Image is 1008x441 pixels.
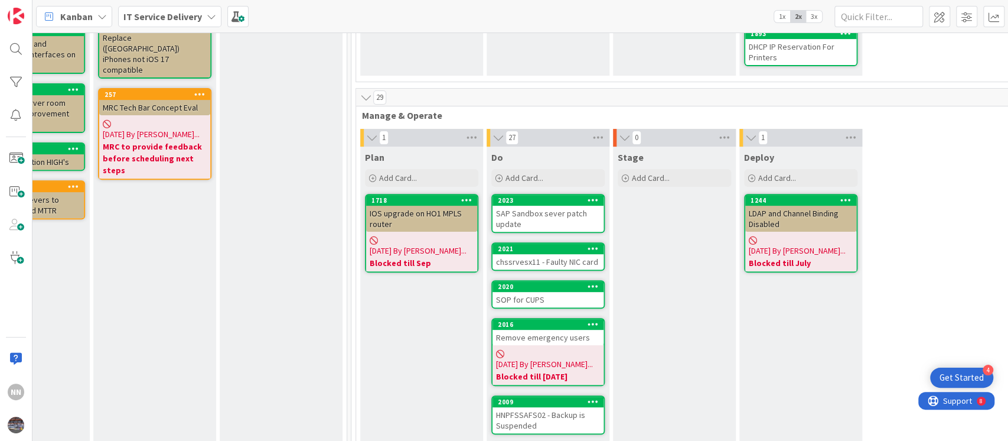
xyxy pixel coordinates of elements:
span: Support [25,2,54,16]
span: [DATE] By [PERSON_NAME]... [103,128,200,141]
input: Quick Filter... [834,6,923,27]
img: avatar [8,417,24,433]
div: 1718 [371,196,477,205]
div: IOS upgrade on HO1 MPLS router [366,206,477,232]
div: 257 [99,89,210,100]
span: Do [491,151,503,163]
div: 257MRC Tech Bar Concept Eval [99,89,210,115]
span: 1x [774,11,790,22]
span: 2x [790,11,806,22]
b: IT Service Delivery [123,11,202,22]
div: SOP for CUPS [492,292,604,307]
div: Get Started [940,372,984,384]
a: 1244LDAP and Channel Binding Disabled[DATE] By [PERSON_NAME]...Blocked till July [744,194,857,273]
span: Add Card... [758,173,796,183]
span: Plan [365,151,384,163]
span: Kanban [60,9,93,24]
div: 1893 [745,28,856,39]
a: 2023SAP Sandbox sever patch update [491,194,605,233]
div: HNPFSSAFS02 - Backup is Suspended [492,407,604,433]
div: 1244 [751,196,856,205]
div: 1893DHCP IP Reservation For Printers [745,28,856,65]
span: [DATE] By [PERSON_NAME]... [749,245,846,257]
span: [DATE] By [PERSON_NAME]... [370,245,467,257]
a: 257MRC Tech Bar Concept Eval[DATE] By [PERSON_NAME]...MRC to provide feedback before scheduling n... [98,88,211,180]
a: Replace ([GEOGRAPHIC_DATA]) iPhones not iOS 17 compatible [98,18,211,79]
b: Blocked till July [749,257,853,269]
span: Add Card... [379,173,417,183]
a: 1893DHCP IP Reservation For Printers [744,27,857,66]
span: Deploy [744,151,774,163]
div: 2021chssrvesx11 - Faulty NIC card [492,244,604,270]
a: 2009HNPFSSAFS02 - Backup is Suspended [491,395,605,434]
a: 2021chssrvesx11 - Faulty NIC card [491,242,605,271]
div: 2020SOP for CUPS [492,281,604,307]
span: 1 [758,131,768,145]
div: 2020 [492,281,604,292]
div: 8 [61,5,64,14]
div: 1718 [366,195,477,206]
div: 2021 [498,245,604,253]
a: 2020SOP for CUPS [491,280,605,309]
img: Visit kanbanzone.com [8,8,24,24]
div: 2023 [498,196,604,205]
div: 2023SAP Sandbox sever patch update [492,195,604,232]
div: MRC Tech Bar Concept Eval [99,100,210,115]
div: 1893 [751,30,856,38]
div: 2009 [492,397,604,407]
div: 2016 [492,319,604,330]
div: 1718IOS upgrade on HO1 MPLS router [366,195,477,232]
div: DHCP IP Reservation For Printers [745,39,856,65]
div: 257 [105,90,210,99]
b: Blocked till [DATE] [496,371,600,382]
div: LDAP and Channel Binding Disabled [745,206,856,232]
div: 2020 [498,283,604,291]
div: Replace ([GEOGRAPHIC_DATA]) iPhones not iOS 17 compatible [99,20,210,77]
div: chssrvesx11 - Faulty NIC card [492,254,604,270]
a: 2016Remove emergency users[DATE] By [PERSON_NAME]...Blocked till [DATE] [491,318,605,386]
span: 3x [806,11,822,22]
div: 2016 [498,320,604,329]
a: 1718IOS upgrade on HO1 MPLS router[DATE] By [PERSON_NAME]...Blocked till Sep [365,194,478,273]
span: Add Card... [632,173,670,183]
span: Add Card... [505,173,543,183]
div: 2023 [492,195,604,206]
span: 0 [632,131,641,145]
span: [DATE] By [PERSON_NAME]... [496,358,593,371]
span: 1 [379,131,389,145]
b: MRC to provide feedback before scheduling next steps [103,141,207,176]
span: Stage [618,151,644,163]
span: 27 [505,131,518,145]
b: Blocked till Sep [370,257,474,269]
div: 1244 [745,195,856,206]
div: 2009HNPFSSAFS02 - Backup is Suspended [492,397,604,433]
div: 2021 [492,244,604,254]
div: NN [8,384,24,400]
div: 1244LDAP and Channel Binding Disabled [745,195,856,232]
div: Replace ([GEOGRAPHIC_DATA]) iPhones not iOS 17 compatible [99,30,210,77]
div: Open Get Started checklist, remaining modules: 4 [930,368,993,388]
div: 2016Remove emergency users [492,319,604,345]
span: 29 [373,90,386,105]
div: SAP Sandbox sever patch update [492,206,604,232]
div: 4 [983,365,993,375]
div: 2009 [498,398,604,406]
div: Remove emergency users [492,330,604,345]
